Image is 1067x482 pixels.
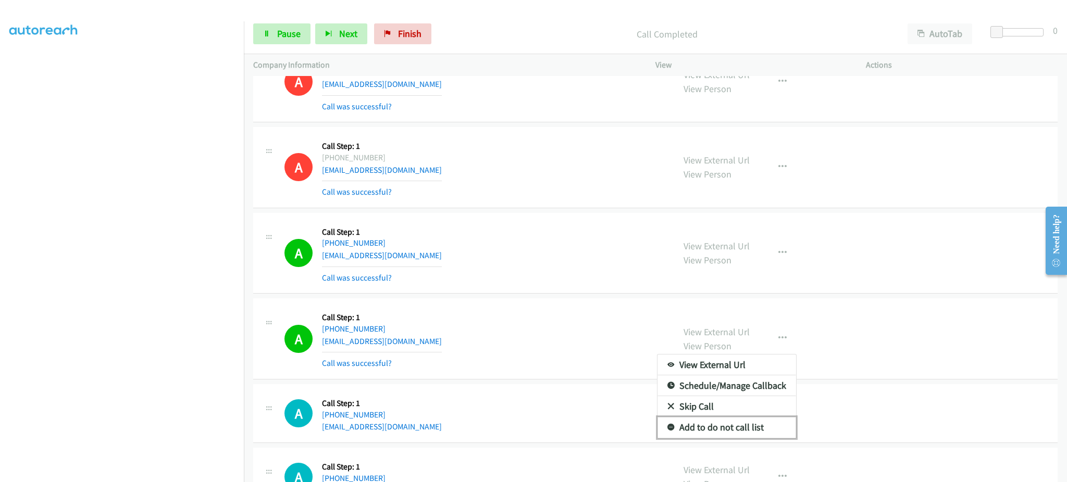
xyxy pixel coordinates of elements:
a: Skip Call [657,396,796,417]
iframe: Resource Center [1037,199,1067,282]
a: View External Url [657,354,796,375]
div: The call is yet to be attempted [284,399,313,427]
h1: A [284,399,313,427]
a: Add to do not call list [657,417,796,438]
a: Schedule/Manage Callback [657,375,796,396]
